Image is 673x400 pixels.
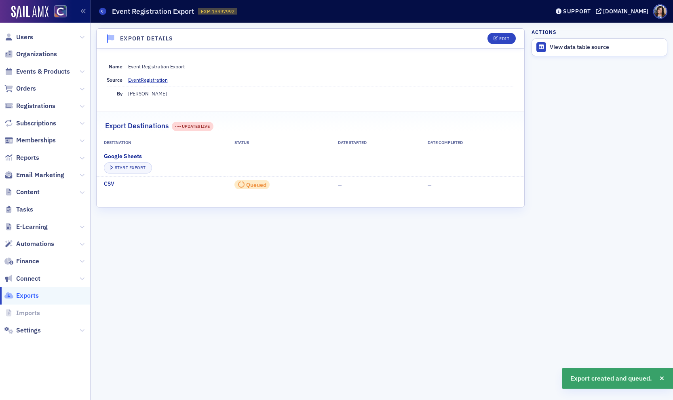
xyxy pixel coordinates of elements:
th: Destination [97,137,227,149]
a: Tasks [4,205,33,214]
span: Settings [16,326,41,335]
h4: Actions [532,28,557,36]
span: — [428,182,432,188]
button: [DOMAIN_NAME] [596,8,651,14]
a: Connect [4,274,40,283]
div: Support [563,8,591,15]
th: Date Completed [421,137,524,149]
a: Registrations [4,102,55,110]
span: EXP-13997992 [201,8,234,15]
a: Events & Products [4,67,70,76]
a: Finance [4,257,39,266]
a: Content [4,188,40,197]
th: Status [227,137,331,149]
a: View Homepage [49,5,67,19]
img: SailAMX [54,5,67,18]
span: Connect [16,274,40,283]
span: Imports [16,309,40,317]
span: Memberships [16,136,56,145]
a: Email Marketing [4,171,64,180]
span: Automations [16,239,54,248]
span: Google Sheets [104,152,142,161]
a: Organizations [4,50,57,59]
h4: Export Details [120,34,173,43]
div: [DOMAIN_NAME] [603,8,648,15]
button: Start Export [104,162,152,174]
a: EventRegistration [128,76,174,83]
dd: Event Registration Export [128,60,515,73]
a: Memberships [4,136,56,145]
button: Edit [487,33,515,44]
a: Users [4,33,33,42]
th: Date Started [331,137,421,149]
a: Imports [4,309,40,317]
span: By [117,90,122,97]
a: Exports [4,291,39,300]
span: Events & Products [16,67,70,76]
span: Export created and queued. [570,374,652,383]
span: Finance [16,257,39,266]
span: Orders [16,84,36,93]
span: Subscriptions [16,119,56,128]
img: SailAMX [11,6,49,19]
span: Users [16,33,33,42]
div: 0 / 0 Rows [234,180,270,189]
span: Registrations [16,102,55,110]
span: Email Marketing [16,171,64,180]
span: — [338,182,342,188]
dd: [PERSON_NAME] [128,87,515,100]
a: Settings [4,326,41,335]
div: Queued [246,183,266,187]
a: Reports [4,153,39,162]
div: Edit [499,36,509,41]
span: Content [16,188,40,197]
div: View data table source [550,44,663,51]
a: Orders [4,84,36,93]
span: CSV [104,180,114,188]
span: Exports [16,291,39,300]
h1: Event Registration Export [112,6,194,16]
span: Profile [653,4,667,19]
a: View data table source [532,39,667,56]
div: UPDATES LIVE [172,122,213,131]
a: E-Learning [4,222,48,231]
span: Source [107,76,122,83]
span: Name [109,63,122,70]
div: UPDATES LIVE [175,123,210,130]
span: Tasks [16,205,33,214]
span: E-Learning [16,222,48,231]
a: Subscriptions [4,119,56,128]
h2: Export Destinations [105,121,169,131]
span: Organizations [16,50,57,59]
span: Reports [16,153,39,162]
a: Automations [4,239,54,248]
